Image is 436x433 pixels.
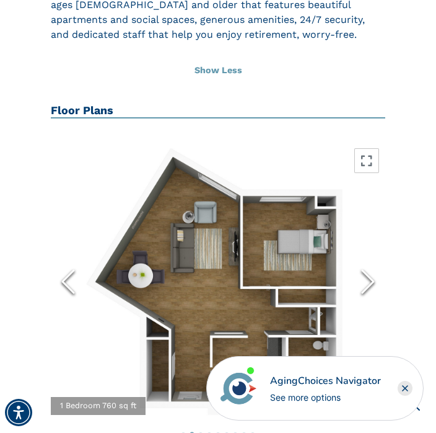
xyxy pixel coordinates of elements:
div: AgingChoices Navigator [270,373,381,388]
h2: Floor Plans [51,104,385,118]
button: Next Slide [351,228,385,335]
div: Go to Slide 2 [51,142,385,421]
div: See more options [270,391,381,404]
img: avatar [217,367,259,409]
button: Show Less [51,57,385,84]
div: Close [398,381,412,396]
div: Accessibility Menu [5,399,32,426]
img: 1 Bedroom 760 sq ft [51,142,385,421]
span: 1 Bedroom 760 sq ft [51,397,146,415]
button: Previous Slide [51,228,85,335]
